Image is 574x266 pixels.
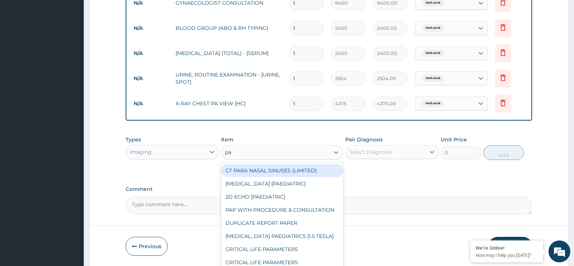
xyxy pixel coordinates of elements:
div: [MEDICAL_DATA] [PAEDIATRIC] [221,177,343,190]
label: Types [126,137,141,143]
label: Comment [126,186,532,192]
td: N/A [130,21,172,35]
span: Well adult [422,75,444,82]
span: Well adult [422,24,444,32]
label: Item [221,136,233,143]
label: Unit Price [441,136,467,143]
img: d_794563401_company_1708531726252_794563401 [13,36,30,55]
td: N/A [130,72,172,85]
div: Select Diagnosis [349,148,392,156]
td: N/A [130,97,172,110]
label: Pair Diagnosis [345,136,383,143]
td: [MEDICAL_DATA] (TOTAL) - [SERUM] [172,46,286,60]
div: [MEDICAL_DATA] PAEDIATRICS [1.5 TESLA] [221,230,343,243]
td: URINE, ROUTINE EXAMINATION - [URINE, SPOT] [172,67,286,89]
div: We're Online! [476,245,538,251]
button: Submit [488,237,532,256]
div: 2D ECHO [PAEDIATRIC] [221,190,343,203]
td: X-RAY CHEST PA VIEW [HC] [172,96,286,111]
div: Imaging [130,148,152,156]
div: Minimize live chat window [119,4,137,21]
td: N/A [130,47,172,60]
div: DUPLICATE REPORT PAPER [221,216,343,230]
div: CRITICAL LIFE PARAMETERS [221,243,343,256]
span: Well adult [422,100,444,107]
button: Previous [126,237,168,256]
button: Add [483,145,524,160]
div: PAP WITH PROCEDURE & CONSULTATION [221,203,343,216]
div: Chat with us now [38,41,122,50]
textarea: Type your message and hit 'Enter' [4,184,139,209]
td: BLOOD GROUP (ABO & RH TYPING) [172,21,286,35]
span: Well adult [422,50,444,57]
div: CT PARA NASAL SINUSES (LIMITED) [221,164,343,177]
p: How may I help you today? [476,252,538,258]
span: We're online! [42,84,101,158]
